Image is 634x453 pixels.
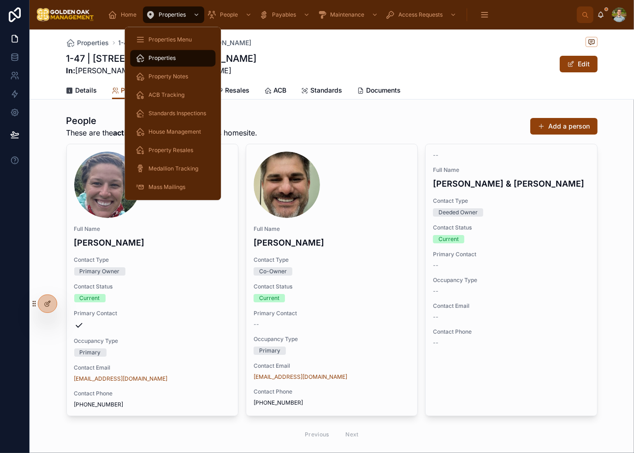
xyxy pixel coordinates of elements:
[246,144,418,416] a: Full Name[PERSON_NAME]Contact TypeCo-OwnerContact StatusCurrentPrimary Contact--Occupancy TypePri...
[130,50,215,66] a: Properties
[254,283,410,290] span: Contact Status
[272,11,296,18] span: Payables
[254,256,410,264] span: Contact Type
[74,310,231,317] span: Primary Contact
[425,144,597,416] a: --Full Name[PERSON_NAME] & [PERSON_NAME]Contact TypeDeeded OwnerContact StatusCurrentPrimary Cont...
[74,337,231,345] span: Occupancy Type
[119,38,252,47] a: 1-47 | [STREET_ADDRESS][PERSON_NAME]
[66,82,97,100] a: Details
[433,177,589,190] h4: [PERSON_NAME] & [PERSON_NAME]
[130,160,215,177] a: Medallion Tracking
[148,128,201,135] span: House Management
[254,362,410,370] span: Contact Email
[66,127,258,138] span: These are the contacts assigned to this homesite.
[433,313,438,321] span: --
[433,166,589,174] span: Full Name
[74,375,168,382] a: [EMAIL_ADDRESS][DOMAIN_NAME]
[130,87,215,103] a: ACB Tracking
[130,124,215,140] a: House Management
[311,86,343,95] span: Standards
[433,197,589,205] span: Contact Type
[130,142,215,159] a: Property Resales
[74,225,231,233] span: Full Name
[254,388,410,395] span: Contact Phone
[121,11,136,18] span: Home
[148,36,192,43] span: Properties Menu
[367,86,401,95] span: Documents
[438,208,478,217] div: Deeded Owner
[259,294,279,302] div: Current
[254,373,347,381] a: [EMAIL_ADDRESS][DOMAIN_NAME]
[74,256,231,264] span: Contact Type
[383,6,461,23] a: Access Requests
[66,65,257,76] span: [PERSON_NAME] | [PERSON_NAME]
[148,54,176,62] span: Properties
[398,11,443,18] span: Access Requests
[220,11,238,18] span: People
[66,38,109,47] a: Properties
[259,267,287,276] div: Co-Owner
[259,347,280,355] div: Primary
[254,236,410,249] h4: [PERSON_NAME]
[37,7,94,22] img: App logo
[302,82,343,100] a: Standards
[438,235,459,243] div: Current
[433,224,589,231] span: Contact Status
[112,82,142,100] a: People
[254,310,410,317] span: Primary Contact
[216,82,250,100] a: Resales
[256,6,314,23] a: Payables
[148,91,184,99] span: ACB Tracking
[159,11,186,18] span: Properties
[433,251,589,258] span: Primary Contact
[254,321,259,328] span: --
[76,86,97,95] span: Details
[130,31,215,48] a: Properties Menu
[143,6,204,23] a: Properties
[74,236,231,249] h4: [PERSON_NAME]
[66,114,258,127] h1: People
[130,179,215,195] a: Mass Mailings
[433,302,589,310] span: Contact Email
[148,183,185,191] span: Mass Mailings
[66,144,238,416] a: Full Name[PERSON_NAME]Contact TypePrimary OwnerContact StatusCurrentPrimary ContactOccupancy Type...
[433,339,438,347] span: --
[113,128,136,137] strong: active
[530,118,598,135] button: Add a person
[101,5,577,25] div: scrollable content
[433,262,438,269] span: --
[80,267,120,276] div: Primary Owner
[433,277,589,284] span: Occupancy Type
[225,86,250,95] span: Resales
[254,335,410,343] span: Occupancy Type
[254,399,410,406] span: [PHONE_NUMBER]
[254,225,410,233] span: Full Name
[148,73,188,80] span: Property Notes
[66,52,257,65] h1: 1-47 | [STREET_ADDRESS][PERSON_NAME]
[80,294,100,302] div: Current
[105,6,143,23] a: Home
[148,165,198,172] span: Medallion Tracking
[130,68,215,85] a: Property Notes
[433,328,589,335] span: Contact Phone
[130,105,215,122] a: Standards Inspections
[74,390,231,397] span: Contact Phone
[74,283,231,290] span: Contact Status
[314,6,383,23] a: Maintenance
[121,86,142,95] span: People
[330,11,364,18] span: Maintenance
[80,348,101,357] div: Primary
[148,147,193,154] span: Property Resales
[74,401,231,408] span: [PHONE_NUMBER]
[274,86,287,95] span: ACB
[74,364,231,371] span: Contact Email
[148,110,206,117] span: Standards Inspections
[77,38,109,47] span: Properties
[265,82,287,100] a: ACB
[433,152,438,159] span: --
[433,288,438,295] span: --
[357,82,401,100] a: Documents
[204,6,256,23] a: People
